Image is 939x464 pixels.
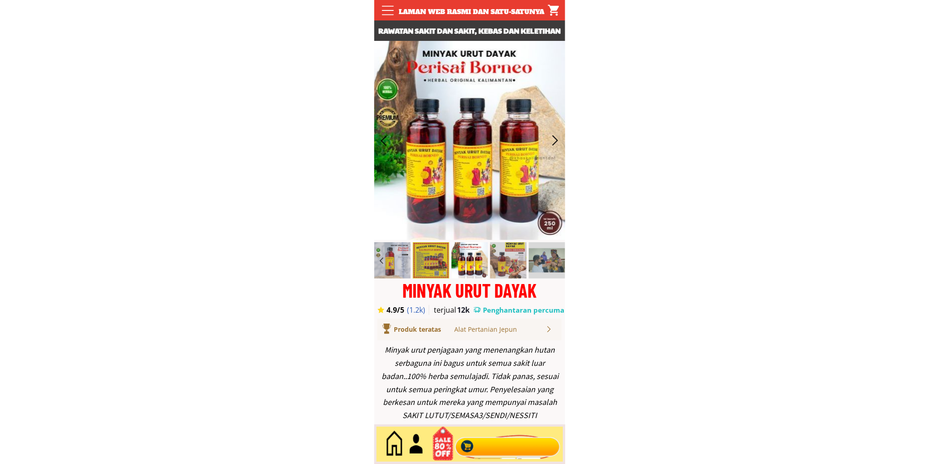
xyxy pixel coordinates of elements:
[374,281,565,299] div: MINYAK URUT DAYAK
[394,324,467,334] div: Produk teratas
[457,305,472,315] h3: 12k
[434,305,465,315] h3: terjual
[379,344,561,422] div: Minyak urut penjagaan yang menenangkan hutan serbaguna ini bagus untuk semua sakit luar badan..10...
[387,305,412,315] h3: 4.9/5
[455,324,545,334] div: Alat Pertanian Jepun
[407,305,430,315] h3: (1.2k)
[483,305,565,315] h3: Penghantaran percuma
[394,7,549,17] div: Laman web rasmi dan satu-satunya
[374,25,565,37] h3: Rawatan sakit dan sakit, kebas dan keletihan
